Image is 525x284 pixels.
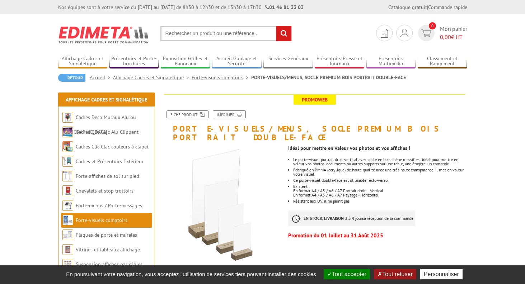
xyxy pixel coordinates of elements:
[212,56,262,67] a: Accueil Guidage et Sécurité
[440,33,451,41] span: 0,00
[62,271,320,277] span: En poursuivant votre navigation, vous acceptez l'utilisation de services tiers pouvant installer ...
[388,4,427,10] a: Catalogue gratuit
[293,178,467,183] li: Ce porte-visuel double-face est utilisable recto-verso.
[160,26,292,41] input: Rechercher un produit ou une référence...
[113,74,192,81] a: Affichage Cadres et Signalétique
[440,33,467,41] span: € HT
[276,26,291,41] input: rechercher
[288,233,467,238] p: Promotion du 01 Juillet au 31 Août 2025
[62,185,73,196] img: Chevalets et stop trottoirs
[58,56,108,67] a: Affichage Cadres et Signalétique
[62,112,73,123] img: Cadres Deco Muraux Alu ou Bois
[76,173,139,179] a: Porte-affiches de sol sur pied
[366,56,416,67] a: Présentoirs Multimédia
[293,168,467,176] li: Fabriqué en PMMA (acrylique) de haute qualité avec une très haute transparence, il met en valeur ...
[58,22,150,48] img: Edimeta
[288,145,410,151] strong: Idéal pour mettre en valeur vos photos et vos affiches !
[440,25,467,41] span: Mon panier
[76,143,149,150] a: Cadres Clic-Clac couleurs à clapet
[76,129,139,135] a: Cadres Clic-Clac Alu Clippant
[76,217,127,223] a: Porte-visuels comptoirs
[416,25,467,41] a: devis rapide 0 Mon panier 0,00€ HT
[161,56,210,67] a: Exposition Grilles et Panneaux
[62,215,73,226] img: Porte-visuels comptoirs
[62,141,73,152] img: Cadres Clic-Clac couleurs à clapet
[420,269,463,279] button: Personnaliser (fenêtre modale)
[374,269,416,279] button: Tout refuser
[192,74,251,81] a: Porte-visuels comptoirs
[418,56,467,67] a: Classement et Rangement
[421,29,431,37] img: devis rapide
[315,56,364,67] a: Présentoirs Presse et Journaux
[58,74,85,82] a: Retour
[288,210,415,226] p: à réception de la commande
[62,200,73,211] img: Porte-menus / Porte-messages
[58,4,304,11] div: Nos équipes sont à votre service du [DATE] au [DATE] de 8h30 à 12h30 et de 13h30 à 17h30
[429,22,436,29] span: 0
[62,156,73,167] img: Cadres et Présentoirs Extérieur
[66,96,147,103] a: Affichage Cadres et Signalétique
[76,188,133,194] a: Chevalets et stop trottoirs
[265,4,304,10] strong: 01 46 81 33 03
[294,95,336,105] span: Promoweb
[167,110,208,118] a: Fiche produit
[90,74,113,81] a: Accueil
[62,229,73,240] img: Plaques de porte et murales
[213,110,246,118] a: Imprimer
[428,4,467,10] a: Commande rapide
[76,158,144,165] a: Cadres et Présentoirs Extérieur
[304,216,364,221] strong: EN STOCK, LIVRAISON 3 à 4 jours
[62,114,136,135] a: Cadres Deco Muraux Alu ou [GEOGRAPHIC_DATA]
[162,145,283,266] img: supports_porte_visuel_bois_portrait_vertical_407723_vide.jpg
[251,74,406,81] li: PORTE-VISUELS/MENUS, SOCLE PREMIUM BOIS PORTRAIT DOUBLE-FACE
[324,269,370,279] button: Tout accepter
[62,171,73,181] img: Porte-affiches de sol sur pied
[293,199,467,203] div: Résistant aux UV, il ne jaunit pas
[388,4,467,11] div: |
[400,29,408,37] img: devis rapide
[293,157,467,166] li: Le porte-visuel portrait droit vertical avec socle en bois chêne massif est idéal pour mettre en ...
[76,202,142,209] a: Porte-menus / Porte-messages
[62,244,73,255] img: Vitrines et tableaux affichage
[381,29,388,38] img: devis rapide
[76,246,140,253] a: Vitrines et tableaux affichage
[109,56,159,67] a: Présentoirs et Porte-brochures
[293,184,467,189] p: Existent :
[62,259,73,270] img: Suspension affiches par câbles
[293,189,467,197] p: En format A4 / A5 / A6 / A7 Portrait droit – Vertical En format A4 / A5 / A6 / A7 Paysage - Horiz...
[263,56,313,67] a: Services Généraux
[76,261,142,268] a: Suspension affiches par câbles
[76,232,137,238] a: Plaques de porte et murales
